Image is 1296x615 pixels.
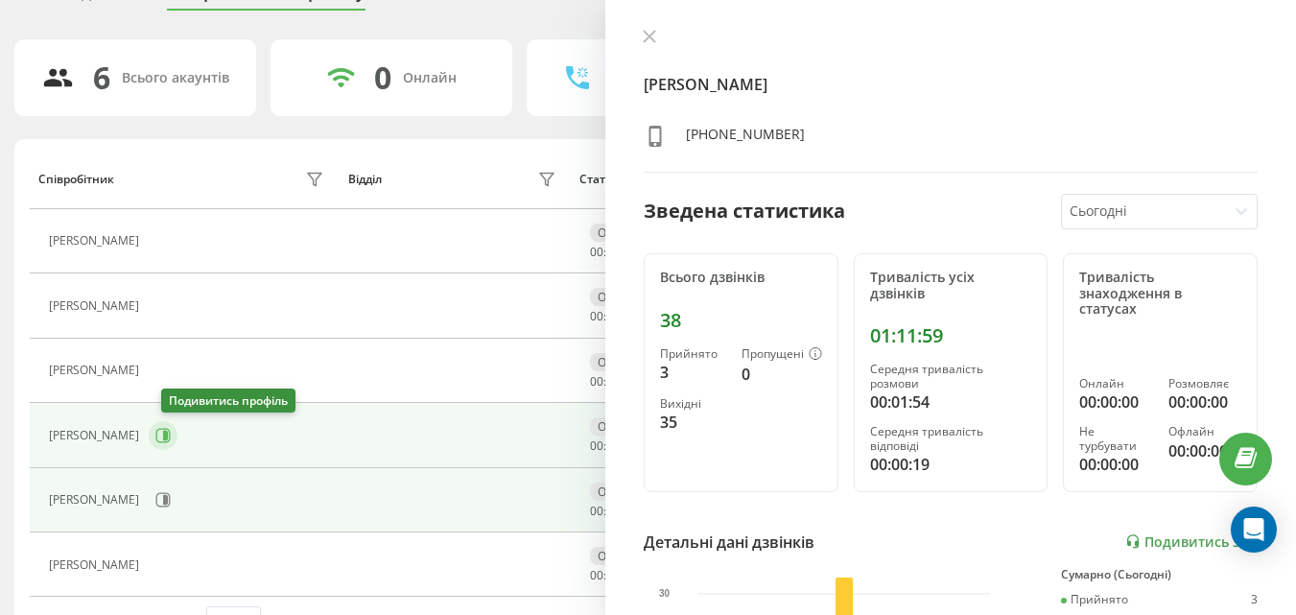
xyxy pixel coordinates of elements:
[660,270,822,286] div: Всього дзвінків
[590,373,603,390] span: 00
[1168,377,1241,390] div: Розмовляє
[49,429,144,442] div: [PERSON_NAME]
[93,59,110,96] div: 6
[870,363,1032,390] div: Середня тривалість розмови
[590,569,636,582] div: : :
[660,347,726,361] div: Прийнято
[590,310,636,323] div: : :
[38,173,114,186] div: Співробітник
[49,234,144,248] div: [PERSON_NAME]
[660,411,726,434] div: 35
[660,397,726,411] div: Вихідні
[590,438,603,454] span: 00
[644,531,814,554] div: Детальні дані дзвінків
[870,270,1032,302] div: Тривалість усіх дзвінків
[870,453,1032,476] div: 00:00:19
[590,483,651,501] div: Офлайн
[590,503,603,519] span: 00
[1168,390,1241,414] div: 00:00:00
[1125,533,1258,550] a: Подивитись звіт
[660,361,726,384] div: 3
[579,173,617,186] div: Статус
[590,505,636,518] div: : :
[1079,390,1152,414] div: 00:00:00
[742,363,822,386] div: 0
[590,375,636,389] div: : :
[161,389,295,413] div: Подивитись профіль
[590,439,636,453] div: : :
[348,173,382,186] div: Відділ
[870,425,1032,453] div: Середня тривалість відповіді
[49,493,144,507] div: [PERSON_NAME]
[49,299,144,313] div: [PERSON_NAME]
[1061,568,1258,581] div: Сумарно (Сьогодні)
[870,324,1032,347] div: 01:11:59
[1079,270,1241,318] div: Тривалість знаходження в статусах
[590,244,603,260] span: 00
[686,125,805,153] div: [PHONE_NUMBER]
[660,309,822,332] div: 38
[1079,377,1152,390] div: Онлайн
[1251,593,1258,606] div: 3
[644,73,1258,96] h4: [PERSON_NAME]
[122,70,229,86] div: Всього акаунтів
[374,59,391,96] div: 0
[590,353,651,371] div: Офлайн
[49,558,144,572] div: [PERSON_NAME]
[659,588,671,599] text: 30
[1168,425,1241,438] div: Офлайн
[1061,593,1128,606] div: Прийнято
[590,417,651,436] div: Офлайн
[742,347,822,363] div: Пропущені
[1079,453,1152,476] div: 00:00:00
[590,224,651,242] div: Офлайн
[590,246,636,259] div: : :
[590,308,603,324] span: 00
[590,288,651,306] div: Офлайн
[870,390,1032,414] div: 00:01:54
[590,547,651,565] div: Офлайн
[49,364,144,377] div: [PERSON_NAME]
[403,70,457,86] div: Онлайн
[1079,425,1152,453] div: Не турбувати
[644,197,845,225] div: Зведена статистика
[590,567,603,583] span: 00
[1168,439,1241,462] div: 00:00:00
[1231,507,1277,553] div: Open Intercom Messenger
